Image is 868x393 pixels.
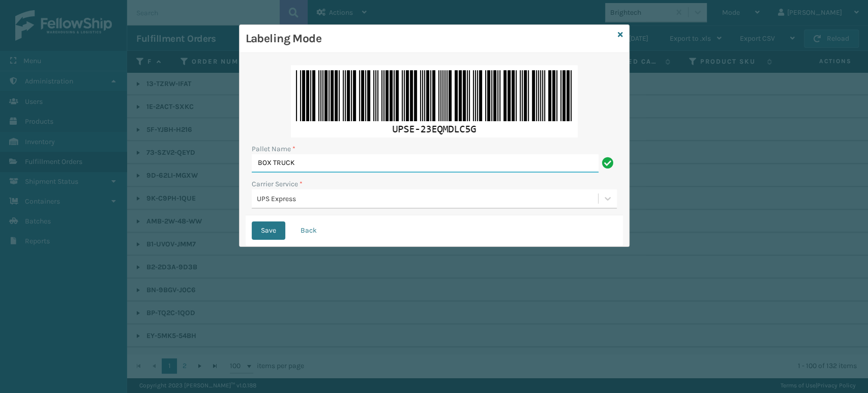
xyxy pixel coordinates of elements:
[291,65,578,137] img: ApJb1C3ZFQAAAABJRU5ErkJggg==
[252,179,303,189] label: Carrier Service
[246,31,614,46] h3: Labeling Mode
[257,193,599,204] div: UPS Express
[291,221,326,240] button: Back
[252,221,285,240] button: Save
[252,144,295,154] label: Pallet Name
